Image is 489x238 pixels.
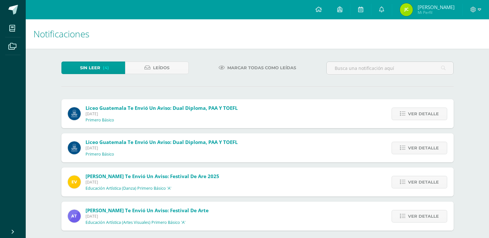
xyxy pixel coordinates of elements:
[408,142,439,154] span: Ver detalle
[418,10,455,15] span: Mi Perfil
[33,28,89,40] span: Notificaciones
[86,173,219,179] span: [PERSON_NAME] te envió un aviso: Festival de are 2025
[68,107,81,120] img: b41cd0bd7c5dca2e84b8bd7996f0ae72.png
[327,62,453,74] input: Busca una notificación aquí
[86,105,238,111] span: Liceo Guatemala te envió un aviso: Dual Diploma, PAA y TOEFL
[227,62,296,74] span: Marcar todas como leídas
[68,210,81,223] img: e0d417c472ee790ef5578283e3430836.png
[418,4,455,10] span: [PERSON_NAME]
[400,3,413,16] img: 8bb16826ffbcccdbaed492f84f99b511.png
[86,139,238,145] span: Liceo Guatemala te envió un aviso: Dual Diploma, PAA y TOEFL
[68,176,81,188] img: 383db5ddd486cfc25017fad405f5d727.png
[86,118,114,123] p: Primero Básico
[86,207,209,214] span: [PERSON_NAME] te envió un aviso: Festival de Arte
[68,141,81,154] img: b41cd0bd7c5dca2e84b8bd7996f0ae72.png
[408,108,439,120] span: Ver detalle
[86,111,238,117] span: [DATE]
[211,62,304,74] a: Marcar todas como leídas
[408,176,439,188] span: Ver detalle
[86,179,219,185] span: [DATE]
[125,62,189,74] a: Leídos
[86,220,186,225] p: Educación Artística (Artes Visuales) Primero Básico 'A'
[153,62,169,74] span: Leídos
[103,62,109,74] span: (4)
[408,210,439,222] span: Ver detalle
[86,186,171,191] p: Educación Artística (Danza) Primero Básico 'A'
[86,214,209,219] span: [DATE]
[86,152,114,157] p: Primero Básico
[86,145,238,151] span: [DATE]
[80,62,100,74] span: Sin leer
[61,62,125,74] a: Sin leer(4)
